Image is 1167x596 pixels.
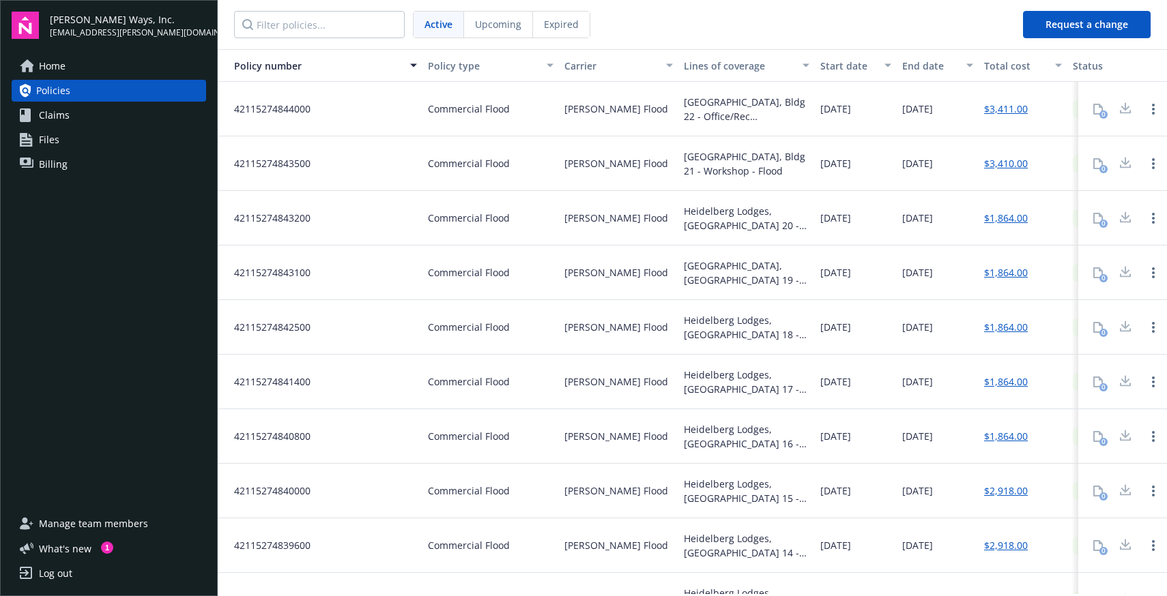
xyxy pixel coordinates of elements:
[902,156,933,170] span: [DATE]
[39,129,59,151] span: Files
[684,422,809,451] div: Heidelberg Lodges, [GEOGRAPHIC_DATA] 16 - Flood
[564,429,668,443] span: [PERSON_NAME] Flood
[684,313,809,342] div: Heidelberg Lodges, [GEOGRAPHIC_DATA] 18 - Flood
[984,156,1028,170] a: $3,410.00
[984,320,1028,334] a: $1,864.00
[1145,537,1162,554] a: Open options
[984,429,1028,443] a: $1,864.00
[12,55,206,77] a: Home
[1145,319,1162,336] a: Open options
[234,11,405,38] input: Filter policies...
[428,320,510,334] span: Commercial Flood
[12,12,39,39] img: navigator-logo.svg
[12,104,206,126] a: Claims
[902,320,933,334] span: [DATE]
[428,102,510,116] span: Commercial Flood
[820,538,851,552] span: [DATE]
[39,563,72,584] div: Log out
[50,27,206,39] span: [EMAIL_ADDRESS][PERSON_NAME][DOMAIN_NAME]
[1145,210,1162,226] a: Open options
[897,49,979,82] button: End date
[1023,11,1151,38] button: Request a change
[101,541,113,554] div: 1
[1145,483,1162,499] a: Open options
[223,59,402,73] div: Policy number
[684,95,809,123] div: [GEOGRAPHIC_DATA], Bldg 22 - Office/Rec [PERSON_NAME]
[36,80,70,102] span: Policies
[902,374,933,389] span: [DATE]
[50,12,206,39] button: [PERSON_NAME] Ways, Inc.[EMAIL_ADDRESS][PERSON_NAME][DOMAIN_NAME]
[820,429,851,443] span: [DATE]
[820,320,851,334] span: [DATE]
[984,102,1028,116] a: $3,411.00
[223,374,311,389] span: 42115274841400
[39,513,148,535] span: Manage team members
[223,59,402,73] div: Toggle SortBy
[12,129,206,151] a: Files
[428,59,538,73] div: Policy type
[39,541,91,556] span: What ' s new
[559,49,678,82] button: Carrier
[902,538,933,552] span: [DATE]
[684,531,809,560] div: Heidelberg Lodges, [GEOGRAPHIC_DATA] 14 - Flood
[564,320,668,334] span: [PERSON_NAME] Flood
[684,477,809,505] div: Heidelberg Lodges, [GEOGRAPHIC_DATA] 15 - Flood
[12,80,206,102] a: Policies
[475,17,521,31] span: Upcoming
[223,429,311,443] span: 42115274840800
[1073,59,1164,73] div: Status
[12,541,113,556] button: What's new1
[564,156,668,170] span: [PERSON_NAME] Flood
[820,265,851,280] span: [DATE]
[428,538,510,552] span: Commercial Flood
[223,211,311,225] span: 42115274843200
[39,104,70,126] span: Claims
[815,49,897,82] button: Start date
[1145,374,1162,390] a: Open options
[984,211,1028,225] a: $1,864.00
[428,429,510,443] span: Commercial Flood
[428,265,510,280] span: Commercial Flood
[223,102,311,116] span: 42115274844000
[902,102,933,116] span: [DATE]
[544,17,579,31] span: Expired
[1145,265,1162,281] a: Open options
[223,538,311,552] span: 42115274839600
[564,538,668,552] span: [PERSON_NAME] Flood
[902,211,933,225] span: [DATE]
[902,265,933,280] span: [DATE]
[564,59,658,73] div: Carrier
[984,538,1028,552] a: $2,918.00
[223,483,311,498] span: 42115274840000
[50,12,206,27] span: [PERSON_NAME] Ways, Inc.
[1145,428,1162,445] a: Open options
[678,49,815,82] button: Lines of coverage
[422,49,559,82] button: Policy type
[223,156,311,170] span: 42115274843500
[902,59,958,73] div: End date
[902,429,933,443] span: [DATE]
[428,483,510,498] span: Commercial Flood
[1145,155,1162,172] a: Open options
[820,102,851,116] span: [DATE]
[428,156,510,170] span: Commercial Flood
[684,368,809,396] div: Heidelberg Lodges, [GEOGRAPHIC_DATA] 17 - Flood
[984,483,1028,498] a: $2,918.00
[12,153,206,175] a: Billing
[564,374,668,389] span: [PERSON_NAME] Flood
[223,265,311,280] span: 42115274843100
[564,211,668,225] span: [PERSON_NAME] Flood
[820,156,851,170] span: [DATE]
[428,374,510,389] span: Commercial Flood
[39,153,68,175] span: Billing
[428,211,510,225] span: Commercial Flood
[820,483,851,498] span: [DATE]
[984,374,1028,389] a: $1,864.00
[684,149,809,178] div: [GEOGRAPHIC_DATA], Bldg 21 - Workshop - Flood
[820,374,851,389] span: [DATE]
[684,258,809,287] div: [GEOGRAPHIC_DATA], [GEOGRAPHIC_DATA] 19 - Flood
[684,59,794,73] div: Lines of coverage
[902,483,933,498] span: [DATE]
[39,55,66,77] span: Home
[984,59,1047,73] div: Total cost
